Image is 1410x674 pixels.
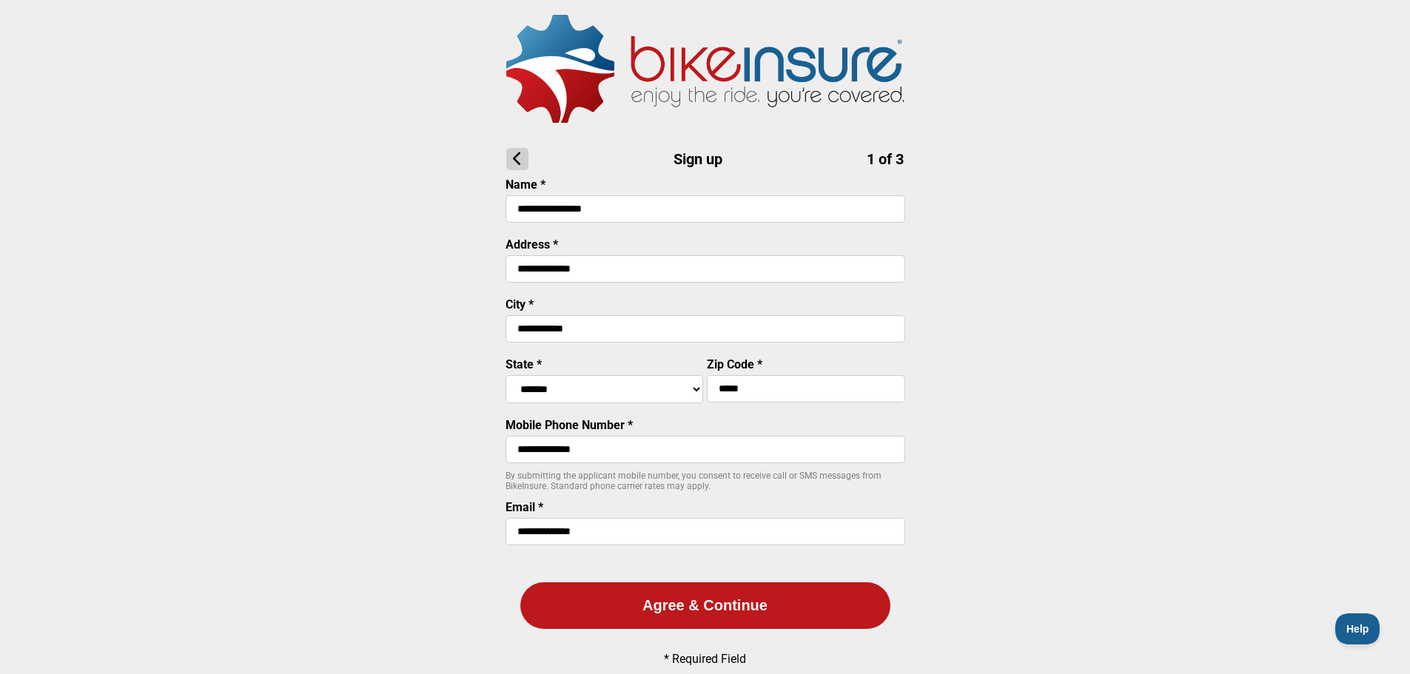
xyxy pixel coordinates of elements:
[1335,613,1380,644] iframe: Toggle Customer Support
[707,357,762,371] label: Zip Code *
[506,471,905,491] p: By submitting the applicant mobile number, you consent to receive call or SMS messages from BikeI...
[506,178,545,192] label: Name *
[664,652,746,666] p: * Required Field
[506,148,904,170] h1: Sign up
[506,237,558,252] label: Address *
[506,297,534,311] label: City *
[520,582,890,629] button: Agree & Continue
[506,418,633,432] label: Mobile Phone Number *
[506,357,542,371] label: State *
[867,150,904,168] span: 1 of 3
[506,500,543,514] label: Email *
